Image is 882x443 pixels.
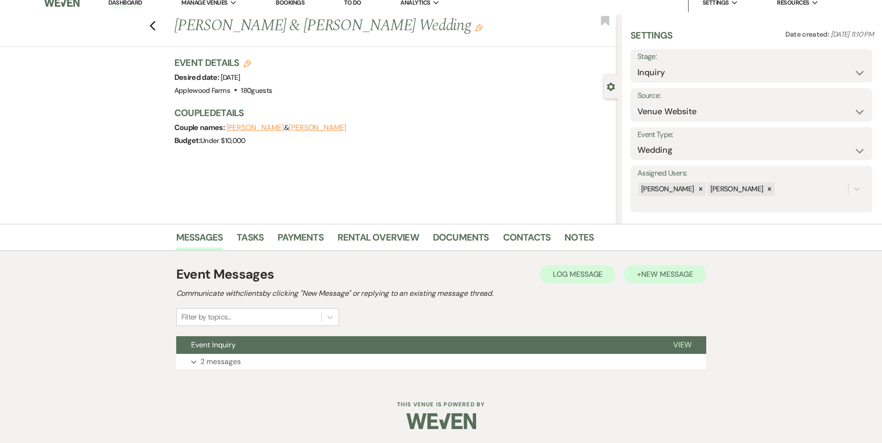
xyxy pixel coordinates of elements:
a: Messages [176,230,223,250]
label: Stage: [637,50,865,64]
span: Date created: [785,30,831,39]
h3: Couple Details [174,106,608,119]
h3: Event Details [174,56,272,69]
a: Notes [564,230,594,250]
h2: Communicate with clients by clicking "New Message" or replying to an existing message thread. [176,288,706,299]
button: Edit [475,23,483,32]
span: Event Inquiry [191,340,236,350]
span: & [226,123,346,132]
label: Assigned Users: [637,167,865,180]
h3: Settings [630,29,673,49]
a: Rental Overview [338,230,419,250]
span: Couple names: [174,123,226,132]
div: [PERSON_NAME] [708,182,765,196]
div: Filter by topics... [181,312,231,323]
button: View [658,336,706,354]
label: Source: [637,89,865,103]
span: Budget: [174,136,201,145]
h1: [PERSON_NAME] & [PERSON_NAME] Wedding [174,15,525,37]
img: Weven Logo [406,405,476,437]
button: +New Message [624,265,706,284]
span: 180 guests [241,86,272,95]
button: [PERSON_NAME] [289,124,346,131]
a: Documents [433,230,489,250]
span: [DATE] [221,73,240,82]
span: Under $10,000 [200,136,245,145]
label: Event Type: [637,128,865,142]
a: Tasks [237,230,264,250]
button: Event Inquiry [176,336,658,354]
button: [PERSON_NAME] [226,124,284,131]
button: Log Message [540,265,616,284]
span: Applewood Farms [174,86,230,95]
span: [DATE] 11:10 PM [831,30,874,39]
h1: Event Messages [176,265,274,284]
button: 2 messages [176,354,706,370]
span: New Message [641,269,693,279]
span: Log Message [553,269,603,279]
p: 2 messages [200,356,241,368]
button: Close lead details [607,82,615,91]
a: Contacts [503,230,551,250]
div: [PERSON_NAME] [638,182,696,196]
span: Desired date: [174,72,221,82]
a: Payments [278,230,324,250]
span: View [673,340,691,350]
